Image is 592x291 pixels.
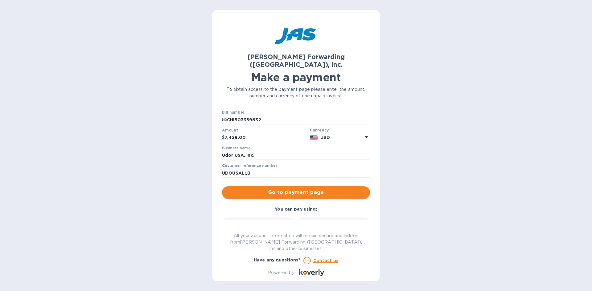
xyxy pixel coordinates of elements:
h1: Make a payment [222,71,370,84]
input: Enter customer reference number [222,168,370,178]
label: Business name [222,146,250,150]
label: Customer reference number [222,164,277,168]
b: Currency [310,128,329,132]
img: USD [310,135,318,140]
p: To obtain access to the payment page please enter the amount, number and currency of one unpaid i... [222,86,370,99]
span: Go to payment page [227,189,365,196]
b: [PERSON_NAME] Forwarding ([GEOGRAPHIC_DATA]), Inc. [248,53,345,68]
p: Powered by [268,269,294,276]
label: Bill number [222,111,244,115]
u: Contact us [313,258,339,263]
p: All your account information will remain secure and hidden from [PERSON_NAME] Forwarding ([GEOGRA... [222,232,370,252]
p: $ [222,134,225,141]
input: Enter bill number [227,115,370,124]
input: 0.00 [225,133,307,142]
input: Enter business name [222,151,370,160]
button: Go to payment page [222,186,370,199]
b: Have any questions? [254,257,301,262]
b: USD [320,135,330,140]
b: You can pay using: [275,207,317,212]
label: Amount [222,128,238,132]
p: № [222,117,227,123]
